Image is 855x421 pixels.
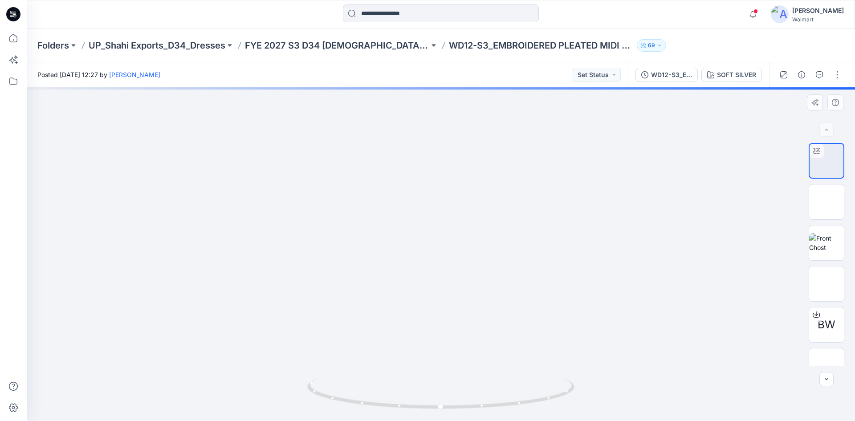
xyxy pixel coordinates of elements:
[245,39,429,52] a: FYE 2027 S3 D34 [DEMOGRAPHIC_DATA] Dresses - Shahi
[109,71,160,78] a: [PERSON_NAME]
[635,68,698,82] button: WD12-S3_EMBROIDERED PLEATED MIDI DRESS-([DATE])
[651,70,692,80] div: WD12-S3_EMBROIDERED PLEATED MIDI DRESS-([DATE])
[794,68,809,82] button: Details
[37,70,160,79] span: Posted [DATE] 12:27 by
[771,5,789,23] img: avatar
[701,68,762,82] button: SOFT SILVER
[637,39,666,52] button: 69
[89,39,225,52] a: UP_Shahi Exports_D34_Dresses
[818,317,835,333] span: BW
[792,5,844,16] div: [PERSON_NAME]
[717,70,756,80] div: SOFT SILVER
[792,16,844,23] div: Walmart
[809,233,844,252] img: Front Ghost
[37,39,69,52] a: Folders
[648,41,655,50] p: 69
[449,39,633,52] p: WD12-S3_EMBROIDERED PLEATED MIDI DRESS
